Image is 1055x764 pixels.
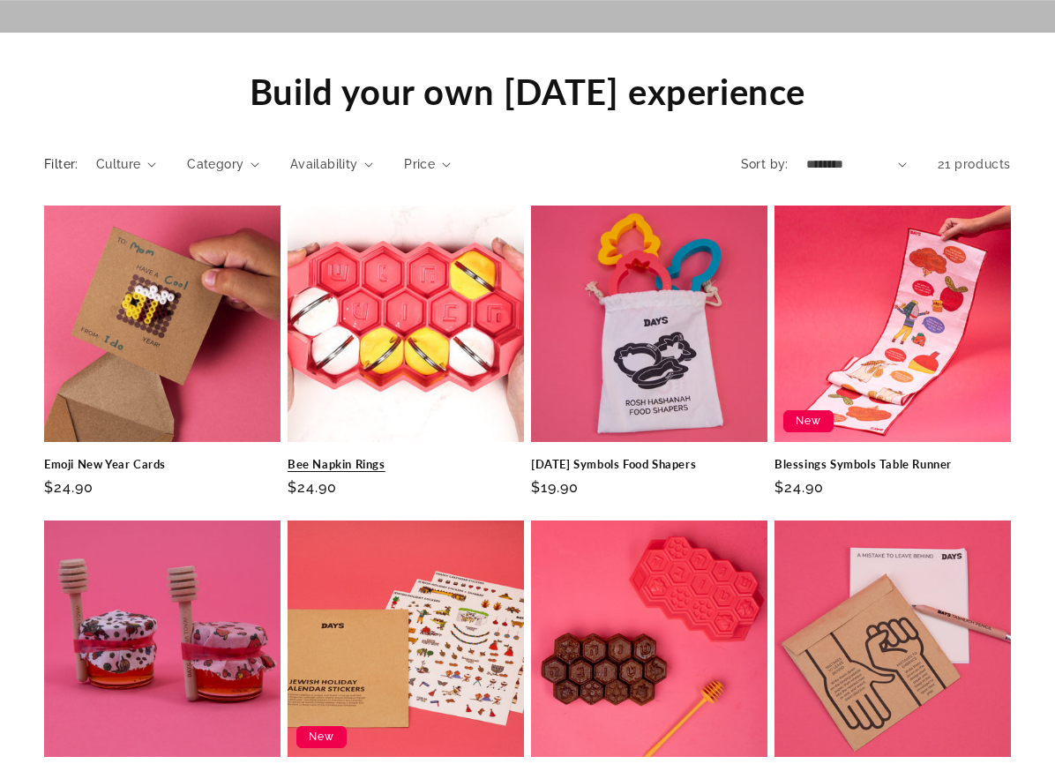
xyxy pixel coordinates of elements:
a: Emoji New Year Cards [44,457,281,472]
span: Availability [290,155,358,174]
span: Category [187,155,243,174]
a: Blessings Symbols Table Runner [774,457,1011,472]
h2: Filter: [44,155,79,174]
label: Sort by: [741,157,789,171]
span: 21 products [938,157,1011,171]
a: Bee Napkin Rings [288,457,524,472]
summary: Category (0 selected) [187,155,259,174]
span: Build your own [DATE] experience [250,71,805,113]
summary: Availability (0 selected) [290,155,373,174]
span: Culture [96,155,141,174]
summary: Price [404,155,451,174]
summary: Culture (0 selected) [96,155,156,174]
a: [DATE] Symbols Food Shapers [531,457,767,472]
span: Price [404,155,435,174]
